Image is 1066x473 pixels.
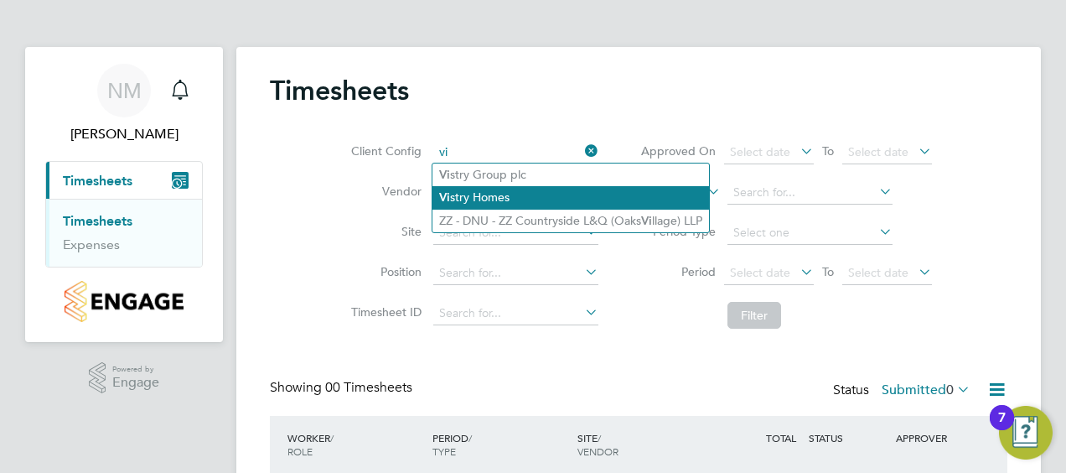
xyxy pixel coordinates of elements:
span: 0 [946,382,954,398]
label: Period [640,264,716,279]
a: Expenses [63,236,120,252]
b: Vi [439,190,450,205]
nav: Main navigation [25,47,223,342]
li: stry Group plc [432,164,709,186]
span: 00 Timesheets [325,379,412,396]
div: WORKER [283,423,428,466]
label: Client Config [346,143,422,159]
input: Search for... [433,141,598,164]
span: To [817,140,839,162]
span: Timesheets [63,173,132,189]
label: Vendor [346,184,422,199]
div: Status [833,379,974,403]
input: Select one [727,221,893,245]
span: NM [107,80,142,101]
input: Search for... [727,181,893,205]
a: Timesheets [63,213,132,229]
span: Select date [730,144,790,159]
button: Filter [727,302,781,329]
span: VENDOR [577,444,618,458]
span: / [468,431,472,444]
a: Powered byEngage [89,362,160,394]
div: STATUS [805,423,892,453]
input: Search for... [433,302,598,325]
div: Showing [270,379,416,397]
span: Select date [730,265,790,280]
span: Neil McDowall [45,124,203,144]
h2: Timesheets [270,74,409,107]
a: NM[PERSON_NAME] [45,64,203,144]
label: Approved On [640,143,716,159]
input: Search for... [433,262,598,285]
img: countryside-properties-logo-retina.png [65,281,183,322]
input: Search for... [433,221,598,245]
li: stry Homes [432,186,709,209]
span: Select date [848,265,908,280]
span: Engage [112,376,159,390]
b: Vi [641,214,652,228]
a: Go to home page [45,281,203,322]
label: Timesheet ID [346,304,422,320]
b: Vi [439,168,450,182]
span: ROLE [287,444,313,458]
label: Position [346,264,422,279]
label: Submitted [882,382,970,398]
div: PERIOD [428,423,573,466]
label: Site [346,224,422,239]
span: TYPE [432,444,456,458]
button: Timesheets [46,162,202,199]
span: / [330,431,334,444]
span: / [598,431,601,444]
div: SITE [573,423,718,466]
li: ZZ - DNU - ZZ Countryside L&Q (Oaks llage) LLP [432,210,709,232]
button: Open Resource Center, 7 new notifications [999,406,1053,460]
div: 7 [998,418,1006,439]
span: Select date [848,144,908,159]
div: Timesheets [46,199,202,267]
span: Powered by [112,362,159,377]
div: APPROVER [892,423,979,453]
span: TOTAL [766,431,796,444]
span: To [817,261,839,283]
